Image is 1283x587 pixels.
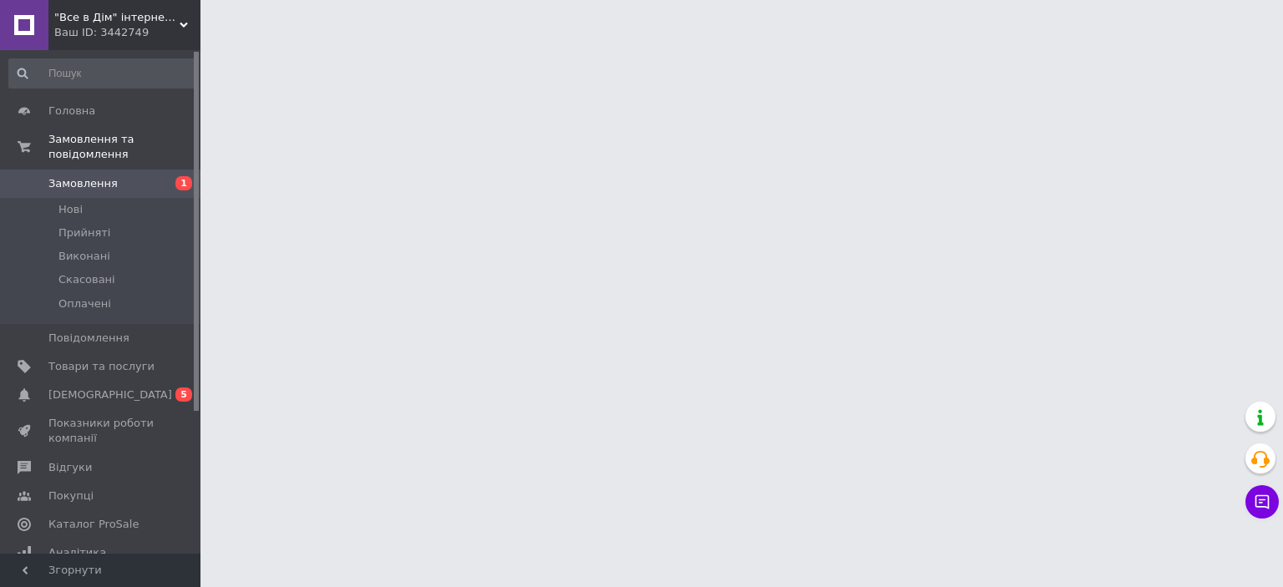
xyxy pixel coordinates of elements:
[48,359,155,374] span: Товари та послуги
[48,104,95,119] span: Головна
[48,517,139,532] span: Каталог ProSale
[48,416,155,446] span: Показники роботи компанії
[54,10,180,25] span: "Все в Дім" інтернет-магазин
[48,331,129,346] span: Повідомлення
[175,176,192,190] span: 1
[58,296,111,311] span: Оплачені
[48,176,118,191] span: Замовлення
[175,387,192,402] span: 5
[58,249,110,264] span: Виконані
[48,460,92,475] span: Відгуки
[58,225,110,240] span: Прийняті
[48,132,200,162] span: Замовлення та повідомлення
[48,387,172,402] span: [DEMOGRAPHIC_DATA]
[58,272,115,287] span: Скасовані
[58,202,83,217] span: Нові
[48,545,106,560] span: Аналітика
[1245,485,1279,519] button: Чат з покупцем
[8,58,197,89] input: Пошук
[48,488,94,504] span: Покупці
[54,25,200,40] div: Ваш ID: 3442749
